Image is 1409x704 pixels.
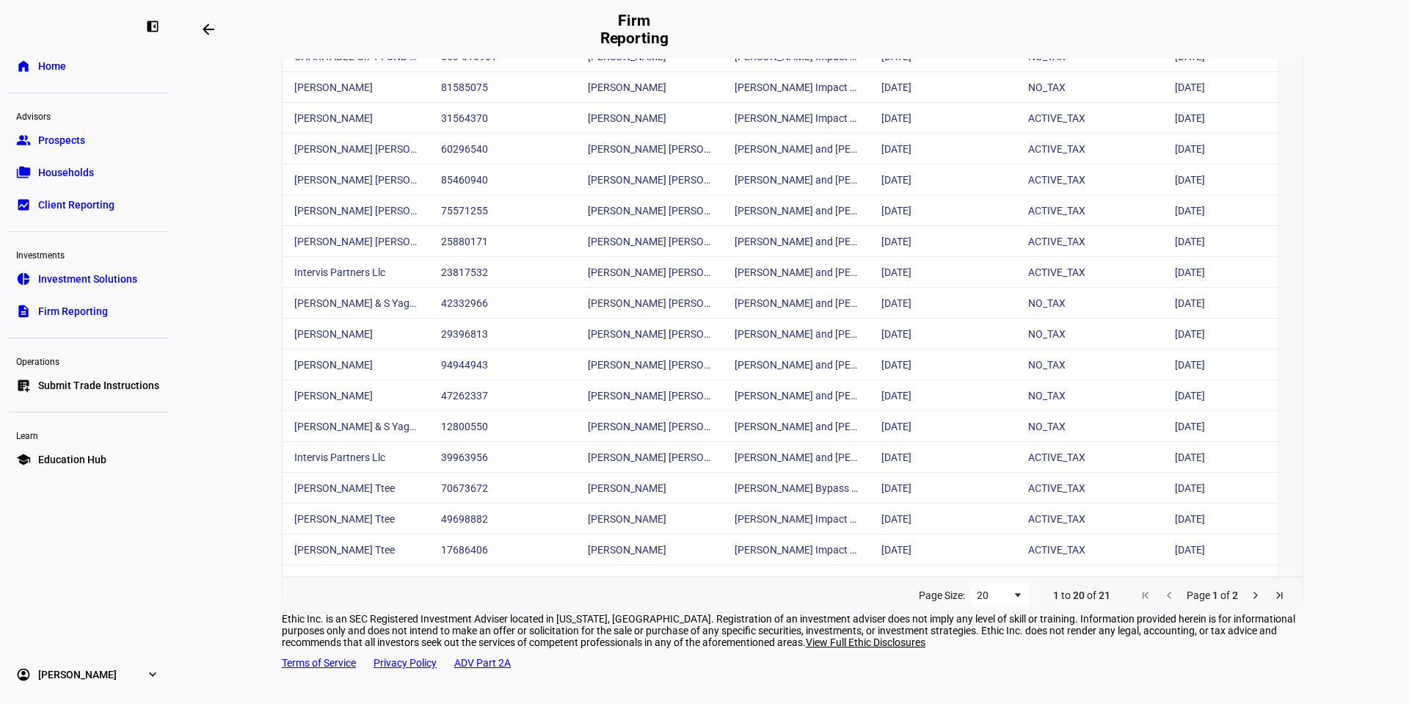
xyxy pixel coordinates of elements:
[1053,589,1059,601] span: 1
[1016,442,1163,472] div: ACTIVE_TAX
[1016,319,1163,349] div: NO_TAX
[429,134,576,164] div: 60296540
[723,257,870,287] div: [PERSON_NAME] and [PERSON_NAME] Impact Strategy - Active Tax - IWB
[429,349,576,380] div: 94944943
[870,442,1016,472] div: [DATE]
[16,272,31,286] eth-mat-symbol: pie_chart
[38,165,94,180] span: Households
[1016,103,1163,133] div: ACTIVE_TAX
[870,257,1016,287] div: [DATE]
[1016,257,1163,287] div: ACTIVE_TAX
[283,103,429,133] div: [PERSON_NAME]
[1232,589,1238,601] span: 2
[283,380,429,410] div: [PERSON_NAME]
[576,473,723,503] div: [PERSON_NAME]
[9,297,167,326] a: descriptionFirm Reporting
[16,304,31,319] eth-mat-symbol: description
[38,452,106,467] span: Education Hub
[9,51,167,81] a: homeHome
[9,126,167,155] a: groupProspects
[576,319,723,349] div: [PERSON_NAME] [PERSON_NAME]
[429,380,576,410] div: 47262337
[1163,72,1310,102] div: [DATE]
[1073,589,1085,601] span: 20
[1163,257,1310,287] div: [DATE]
[1016,288,1163,318] div: NO_TAX
[16,133,31,148] eth-mat-symbol: group
[16,667,31,682] eth-mat-symbol: account_circle
[1016,504,1163,534] div: ACTIVE_TAX
[429,195,576,225] div: 75571255
[1099,589,1110,601] span: 21
[1016,134,1163,164] div: ACTIVE_TAX
[1163,195,1310,225] div: [DATE]
[38,133,85,148] span: Prospects
[1016,72,1163,102] div: NO_TAX
[16,59,31,73] eth-mat-symbol: home
[429,257,576,287] div: 23817532
[870,504,1016,534] div: [DATE]
[16,452,31,467] eth-mat-symbol: school
[1163,134,1310,164] div: [DATE]
[9,244,167,264] div: Investments
[145,667,160,682] eth-mat-symbol: expand_more
[723,442,870,472] div: [PERSON_NAME] and [PERSON_NAME] Impact Strategy - Active Tax - High TE - ACWX
[576,103,723,133] div: [PERSON_NAME]
[576,72,723,102] div: [PERSON_NAME]
[374,657,437,669] a: Privacy Policy
[576,226,723,256] div: [PERSON_NAME] [PERSON_NAME]
[429,72,576,102] div: 81585075
[971,584,1030,607] div: Page Size
[723,349,870,380] div: [PERSON_NAME] and [PERSON_NAME] Impact Strategy - IWB
[1061,589,1071,601] span: to
[38,667,117,682] span: [PERSON_NAME]
[723,319,870,349] div: [PERSON_NAME] and [PERSON_NAME] Impact Strategy - ACWX
[870,411,1016,441] div: [DATE]
[1163,319,1310,349] div: [DATE]
[576,195,723,225] div: [PERSON_NAME] [PERSON_NAME]
[9,264,167,294] a: pie_chartInvestment Solutions
[1163,103,1310,133] div: [DATE]
[1140,589,1151,601] div: First Page
[919,589,965,601] div: Page Size:
[429,319,576,349] div: 29396813
[429,442,576,472] div: 39963956
[1163,411,1310,441] div: [DATE]
[283,504,429,534] div: [PERSON_NAME] Ttee
[282,613,1303,648] div: Ethic Inc. is an SEC Registered Investment Adviser located in [US_STATE], [GEOGRAPHIC_DATA]. Regi...
[283,134,429,164] div: [PERSON_NAME] [PERSON_NAME]
[38,378,159,393] span: Submit Trade Instructions
[1163,349,1310,380] div: [DATE]
[576,380,723,410] div: [PERSON_NAME] [PERSON_NAME]
[9,350,167,371] div: Operations
[1163,164,1310,195] div: [DATE]
[977,589,1012,601] div: 20
[429,473,576,503] div: 70673672
[806,636,925,648] span: View Full Ethic Disclosures
[1016,195,1163,225] div: ACTIVE_TAX
[1163,288,1310,318] div: [DATE]
[38,304,108,319] span: Firm Reporting
[9,424,167,445] div: Learn
[9,190,167,219] a: bid_landscapeClient Reporting
[870,288,1016,318] div: [DATE]
[723,134,870,164] div: [PERSON_NAME] and [PERSON_NAME] Impact Strategy - Active Tax - ACWX
[283,72,429,102] div: [PERSON_NAME]
[1087,589,1096,601] span: of
[576,504,723,534] div: [PERSON_NAME]
[870,534,1016,565] div: [DATE]
[870,380,1016,410] div: [DATE]
[723,195,870,225] div: [PERSON_NAME] and [PERSON_NAME] Impact Strategy - Active Tax - IWB
[38,59,66,73] span: Home
[870,349,1016,380] div: [DATE]
[723,226,870,256] div: [PERSON_NAME] and [PERSON_NAME] Impact Strategy - Active Tax - IWB
[576,349,723,380] div: [PERSON_NAME] [PERSON_NAME]
[723,504,870,534] div: [PERSON_NAME] Impact Strategy - Active Tax - High TE - ACWI
[723,473,870,503] div: [PERSON_NAME] Bypass Trust Impact Strategy - Active Tax - ACWI
[723,288,870,318] div: [PERSON_NAME] and [PERSON_NAME] Impact Strategy - ACWX
[723,534,870,565] div: [PERSON_NAME] Impact Strategy - Active Tax - High TE - ACWI
[38,197,114,212] span: Client Reporting
[870,103,1016,133] div: [DATE]
[1163,589,1175,601] div: Previous Page
[1163,473,1310,503] div: [DATE]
